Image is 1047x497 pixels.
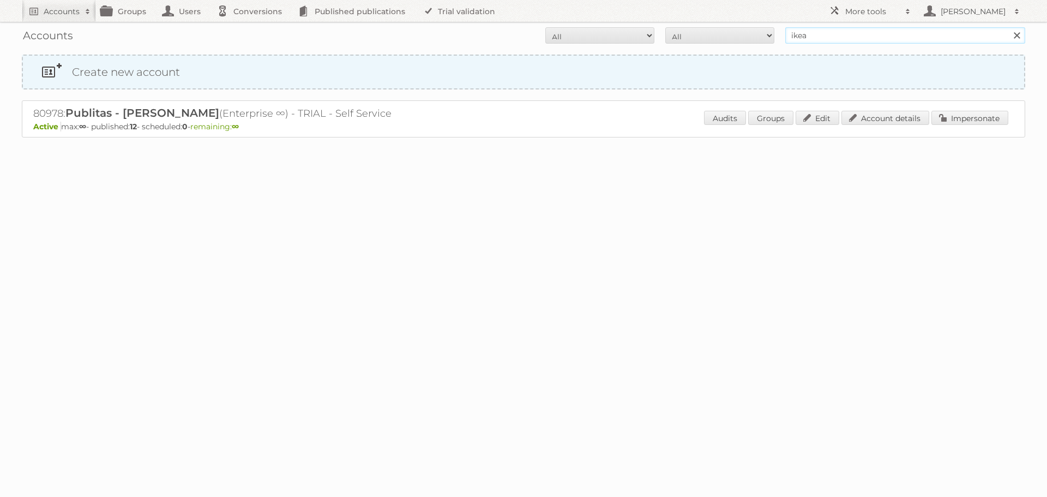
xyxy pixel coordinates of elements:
[938,6,1009,17] h2: [PERSON_NAME]
[33,122,61,131] span: Active
[33,122,1014,131] p: max: - published: - scheduled: -
[841,111,929,125] a: Account details
[65,106,219,119] span: Publitas - [PERSON_NAME]
[845,6,900,17] h2: More tools
[33,106,415,121] h2: 80978: (Enterprise ∞) - TRIAL - Self Service
[190,122,239,131] span: remaining:
[182,122,188,131] strong: 0
[79,122,86,131] strong: ∞
[704,111,746,125] a: Audits
[931,111,1008,125] a: Impersonate
[796,111,839,125] a: Edit
[748,111,793,125] a: Groups
[44,6,80,17] h2: Accounts
[23,56,1024,88] a: Create new account
[130,122,137,131] strong: 12
[232,122,239,131] strong: ∞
